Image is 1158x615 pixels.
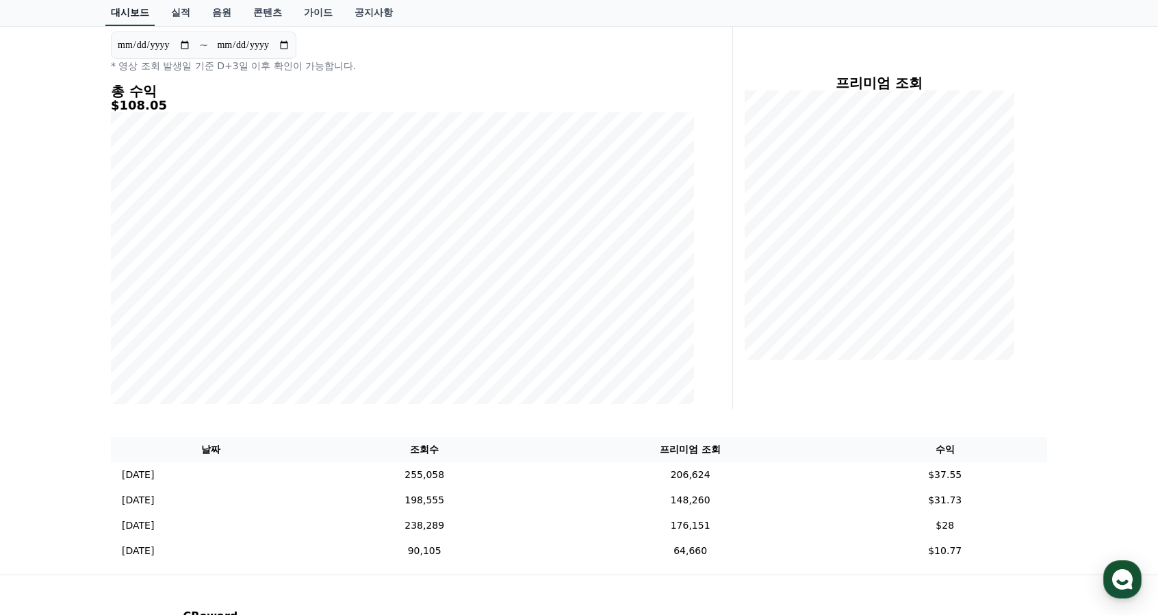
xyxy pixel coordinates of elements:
td: 238,289 [311,513,538,538]
a: 홈 [4,434,90,468]
td: $10.77 [842,538,1047,564]
a: 설정 [177,434,263,468]
th: 프리미엄 조회 [538,437,843,462]
td: 90,105 [311,538,538,564]
p: * 영상 조회 발생일 기준 D+3일 이후 확인이 가능합니다. [111,59,694,73]
span: 설정 [211,455,228,466]
td: 148,260 [538,488,843,513]
p: [DATE] [122,544,154,558]
span: 대화 [125,455,142,466]
td: 198,555 [311,488,538,513]
p: [DATE] [122,493,154,507]
td: 176,151 [538,513,843,538]
td: $37.55 [842,462,1047,488]
p: [DATE] [122,518,154,533]
th: 날짜 [111,437,311,462]
h5: $108.05 [111,99,694,112]
td: 64,660 [538,538,843,564]
p: [DATE] [122,468,154,482]
h4: 프리미엄 조회 [744,75,1014,90]
p: ~ [199,37,208,53]
a: 대화 [90,434,177,468]
td: 255,058 [311,462,538,488]
span: 홈 [43,455,51,466]
th: 조회수 [311,437,538,462]
td: $31.73 [842,488,1047,513]
td: 206,624 [538,462,843,488]
th: 수익 [842,437,1047,462]
h4: 총 수익 [111,84,694,99]
td: $28 [842,513,1047,538]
